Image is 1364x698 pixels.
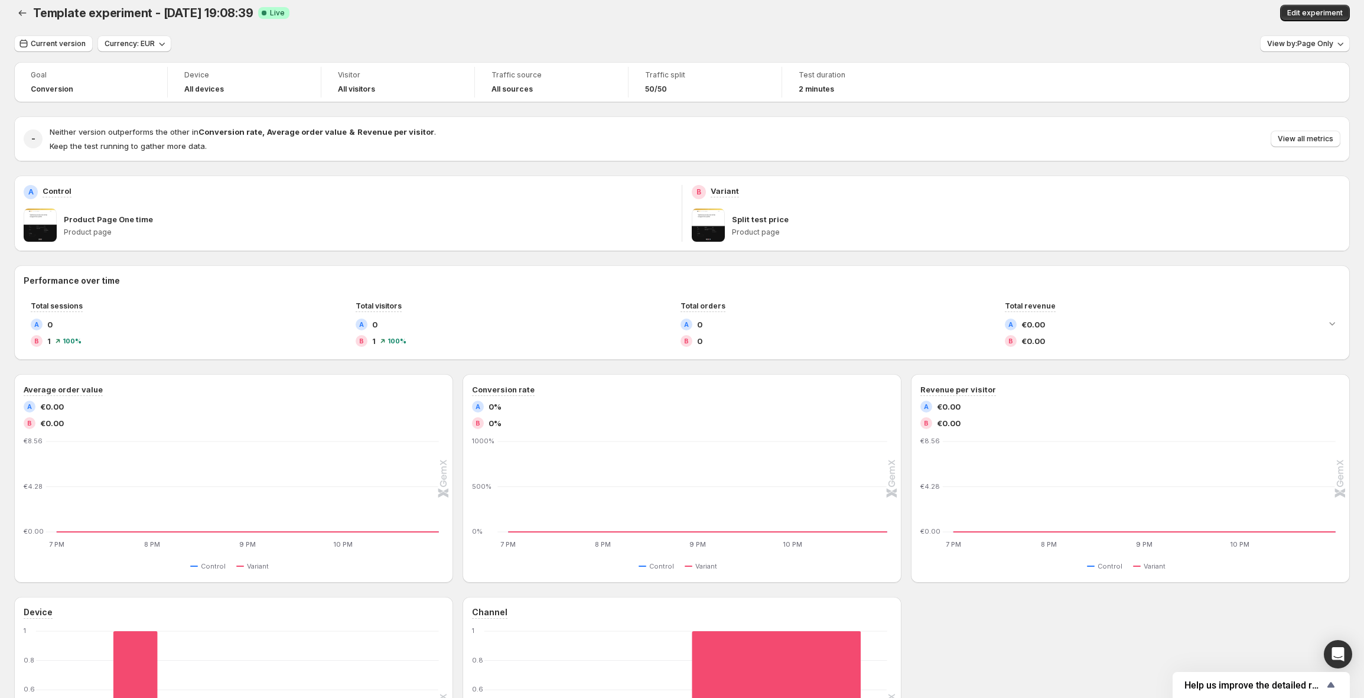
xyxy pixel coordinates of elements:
a: VisitorAll visitors [338,69,458,95]
h2: B [924,420,929,427]
text: €4.28 [24,482,43,491]
text: 1 [472,626,474,635]
span: Visitor [338,70,458,80]
span: Goal [31,70,151,80]
text: €0.00 [920,527,940,535]
text: 8 PM [1041,540,1057,548]
h2: A [684,321,689,328]
text: 0.6 [24,685,35,693]
h3: Revenue per visitor [920,384,996,395]
a: Test duration2 minutes [799,69,919,95]
text: 7 PM [946,540,961,548]
h2: A [924,403,929,410]
h2: A [34,321,39,328]
span: Total sessions [31,301,83,310]
button: Current version [14,35,93,52]
button: View all metrics [1271,131,1340,147]
h2: - [31,133,35,145]
img: Product Page One time [24,209,57,242]
span: 0% [489,417,502,429]
text: €8.56 [920,437,940,445]
text: 0.6 [472,685,483,693]
h2: A [27,403,32,410]
span: 1 [372,335,376,347]
span: Current version [31,39,86,48]
text: 0% [472,527,483,535]
a: Traffic sourceAll sources [491,69,611,95]
h4: All devices [184,85,224,94]
button: Edit experiment [1280,5,1350,21]
strong: , [262,127,265,137]
h2: Performance over time [24,275,1340,287]
span: Live [270,8,285,18]
p: Product Page One time [64,213,153,225]
strong: Revenue per visitor [357,127,434,137]
span: Template experiment - [DATE] 19:08:39 [33,6,253,20]
span: €0.00 [937,401,961,413]
h2: B [34,337,39,345]
img: Split test price [692,209,725,242]
span: €0.00 [937,417,961,429]
strong: & [349,127,355,137]
a: DeviceAll devices [184,69,304,95]
h2: B [476,420,480,427]
span: Traffic source [491,70,611,80]
span: Keep the test running to gather more data. [50,141,207,151]
span: 0% [489,401,502,413]
span: Conversion [31,85,73,94]
span: Help us improve the detailed report for A/B campaigns [1184,680,1324,691]
h2: B [684,337,689,345]
span: Total orders [681,301,725,310]
text: €0.00 [24,527,44,535]
strong: Average order value [267,127,347,137]
span: 0 [47,319,53,330]
span: €0.00 [1021,319,1045,330]
h4: All sources [491,85,533,94]
text: €4.28 [920,482,940,491]
h2: A [28,187,34,197]
span: 50/50 [645,85,667,94]
h3: Conversion rate [472,384,535,395]
h2: B [696,187,701,197]
span: Traffic split [645,70,765,80]
text: 500% [472,482,491,491]
text: 8 PM [595,540,611,548]
button: Variant [685,559,722,573]
span: 0 [372,319,377,330]
text: 0.8 [24,656,34,664]
text: 8 PM [144,540,160,548]
h4: All visitors [338,85,375,94]
h3: Average order value [24,384,103,395]
text: 10 PM [783,540,802,548]
text: €8.56 [24,437,43,445]
span: Test duration [799,70,919,80]
span: 0 [697,335,702,347]
span: Control [649,561,674,571]
span: 2 minutes [799,85,834,94]
p: Product page [732,228,1340,237]
span: Control [201,561,226,571]
button: Currency: EUR [97,35,171,52]
div: Open Intercom Messenger [1324,640,1352,668]
h2: A [476,403,480,410]
h3: Device [24,606,53,618]
h2: B [1008,337,1013,345]
button: Control [639,559,679,573]
text: 9 PM [689,540,706,548]
span: Total visitors [356,301,402,310]
text: 9 PM [239,540,256,548]
span: Edit experiment [1287,8,1343,18]
h2: A [1008,321,1013,328]
h2: B [27,420,32,427]
button: Control [190,559,230,573]
span: Variant [695,561,717,571]
h3: Channel [472,606,507,618]
span: €0.00 [1021,335,1045,347]
text: 10 PM [1230,540,1249,548]
span: View all metrics [1278,134,1333,144]
button: Control [1087,559,1127,573]
a: GoalConversion [31,69,151,95]
span: Currency: EUR [105,39,155,48]
span: Variant [1144,561,1166,571]
span: 100 % [63,337,82,345]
